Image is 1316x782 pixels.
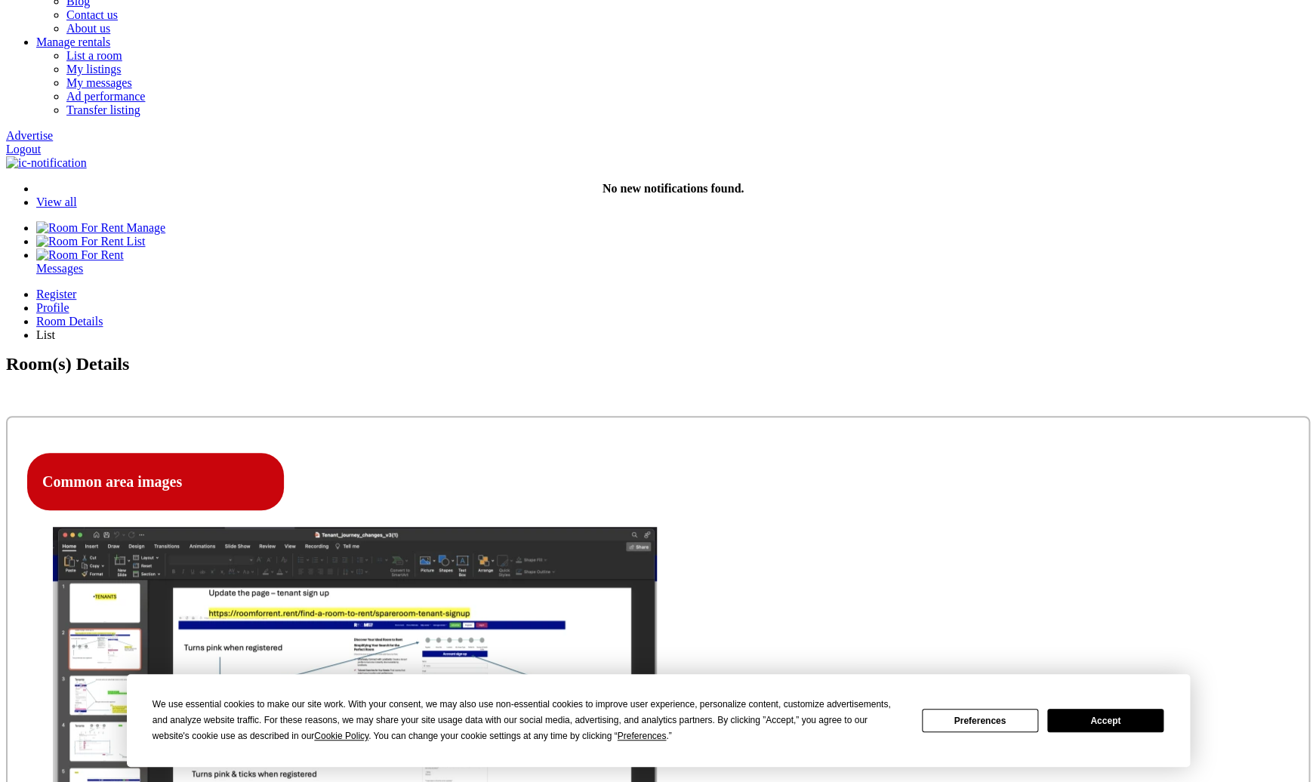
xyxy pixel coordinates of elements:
[36,315,103,328] span: Room Details
[36,328,55,341] span: List
[36,235,124,248] img: Room For Rent
[36,235,145,248] a: List
[36,301,1310,315] a: Profile
[314,731,368,741] span: Cookie Policy
[36,301,69,314] span: Profile
[66,22,110,35] a: About us
[36,195,77,208] a: View all
[42,473,269,491] h4: Common area images
[66,49,122,62] a: List a room
[1047,709,1163,732] button: Accept
[36,248,1310,275] a: Room For Rent Messages
[603,182,744,195] strong: No new notifications found.
[36,35,110,48] a: Manage rentals
[36,288,76,300] span: Register
[6,156,87,170] img: ic-notification
[127,674,1190,767] div: Cookie Consent Prompt
[127,235,146,248] span: List
[66,63,121,75] a: My listings
[127,221,166,234] span: Manage
[66,90,145,103] a: Ad performance
[66,8,118,21] a: Contact us
[36,315,1310,328] a: Room Details
[36,248,124,262] img: Room For Rent
[6,354,1310,401] h2: Room(s) Details
[36,221,165,234] a: Manage
[6,129,53,142] a: Advertise
[36,288,1310,301] a: Register
[36,262,83,275] span: Messages
[6,143,41,155] a: Logout
[36,221,124,235] img: Room For Rent
[618,731,667,741] span: Preferences
[922,709,1038,732] button: Preferences
[66,103,140,116] a: Transfer listing
[66,76,132,89] a: My messages
[153,697,904,744] div: We use essential cookies to make our site work. With your consent, we may also use non-essential ...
